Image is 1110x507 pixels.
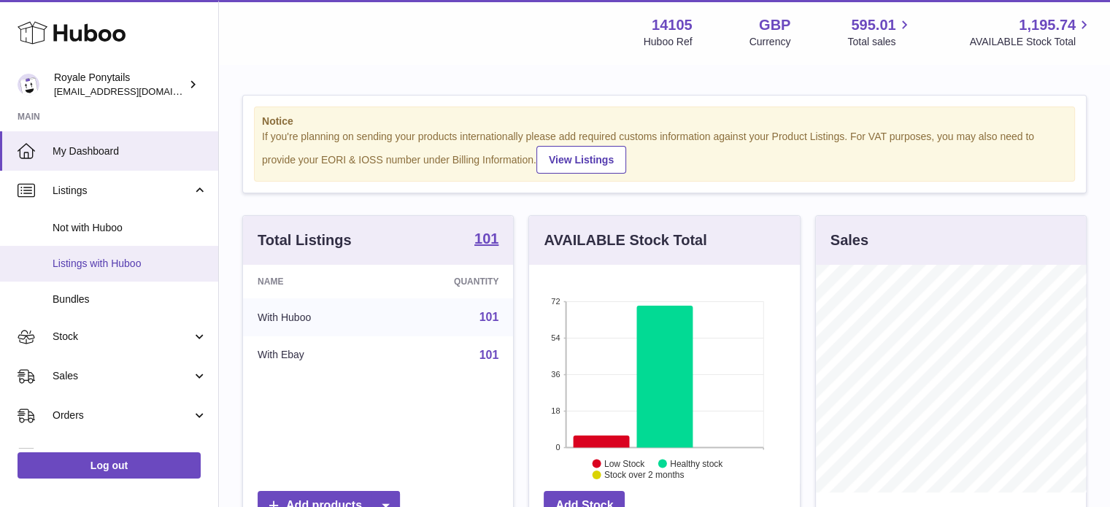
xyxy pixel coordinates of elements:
th: Quantity [385,265,513,298]
text: 36 [552,370,560,379]
span: AVAILABLE Stock Total [969,35,1092,49]
strong: GBP [759,15,790,35]
span: 595.01 [851,15,895,35]
strong: 101 [474,231,498,246]
a: 101 [474,231,498,249]
span: Listings [53,184,192,198]
text: 72 [552,297,560,306]
h3: AVAILABLE Stock Total [544,231,706,250]
text: Stock over 2 months [604,470,684,480]
text: Healthy stock [670,458,723,468]
h3: Sales [830,231,868,250]
div: Royale Ponytails [54,71,185,98]
span: Not with Huboo [53,221,207,235]
a: 101 [479,311,499,323]
text: 18 [552,406,560,415]
span: Sales [53,369,192,383]
span: 1,195.74 [1019,15,1076,35]
text: 0 [556,443,560,452]
h3: Total Listings [258,231,352,250]
span: Total sales [847,35,912,49]
strong: 14105 [652,15,693,35]
td: With Huboo [243,298,385,336]
span: Usage [53,448,207,462]
a: Log out [18,452,201,479]
a: 595.01 Total sales [847,15,912,49]
img: internalAdmin-14105@internal.huboo.com [18,74,39,96]
span: Bundles [53,293,207,306]
th: Name [243,265,385,298]
span: Stock [53,330,192,344]
a: 101 [479,349,499,361]
span: Orders [53,409,192,422]
span: Listings with Huboo [53,257,207,271]
div: Huboo Ref [644,35,693,49]
span: [EMAIL_ADDRESS][DOMAIN_NAME] [54,85,215,97]
div: Currency [749,35,791,49]
text: 54 [552,333,560,342]
a: 1,195.74 AVAILABLE Stock Total [969,15,1092,49]
td: With Ebay [243,336,385,374]
a: View Listings [536,146,626,174]
span: My Dashboard [53,144,207,158]
div: If you're planning on sending your products internationally please add required customs informati... [262,130,1067,174]
strong: Notice [262,115,1067,128]
text: Low Stock [604,458,645,468]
